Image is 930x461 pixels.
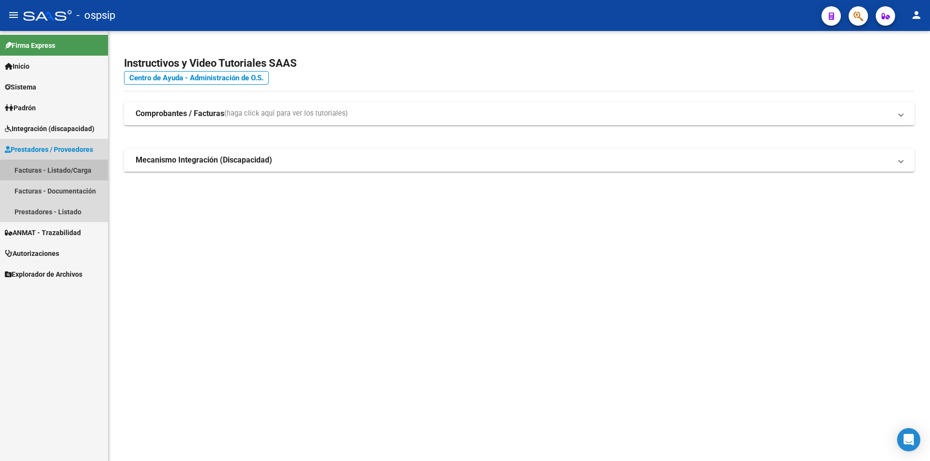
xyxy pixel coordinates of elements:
span: Sistema [5,82,36,92]
span: (haga click aquí para ver los tutoriales) [224,108,348,119]
mat-icon: person [911,9,922,21]
span: Prestadores / Proveedores [5,144,93,155]
mat-icon: menu [8,9,19,21]
a: Centro de Ayuda - Administración de O.S. [124,71,269,85]
mat-expansion-panel-header: Comprobantes / Facturas(haga click aquí para ver los tutoriales) [124,102,914,125]
span: Padrón [5,103,36,113]
strong: Mecanismo Integración (Discapacidad) [136,155,272,165]
span: - ospsip [77,5,115,26]
span: Autorizaciones [5,248,59,259]
mat-expansion-panel-header: Mecanismo Integración (Discapacidad) [124,149,914,172]
span: Explorador de Archivos [5,269,82,280]
span: Integración (discapacidad) [5,123,94,134]
h2: Instructivos y Video Tutoriales SAAS [124,54,914,73]
span: ANMAT - Trazabilidad [5,227,81,238]
div: Open Intercom Messenger [897,428,920,451]
span: Inicio [5,61,30,72]
strong: Comprobantes / Facturas [136,108,224,119]
span: Firma Express [5,40,55,51]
